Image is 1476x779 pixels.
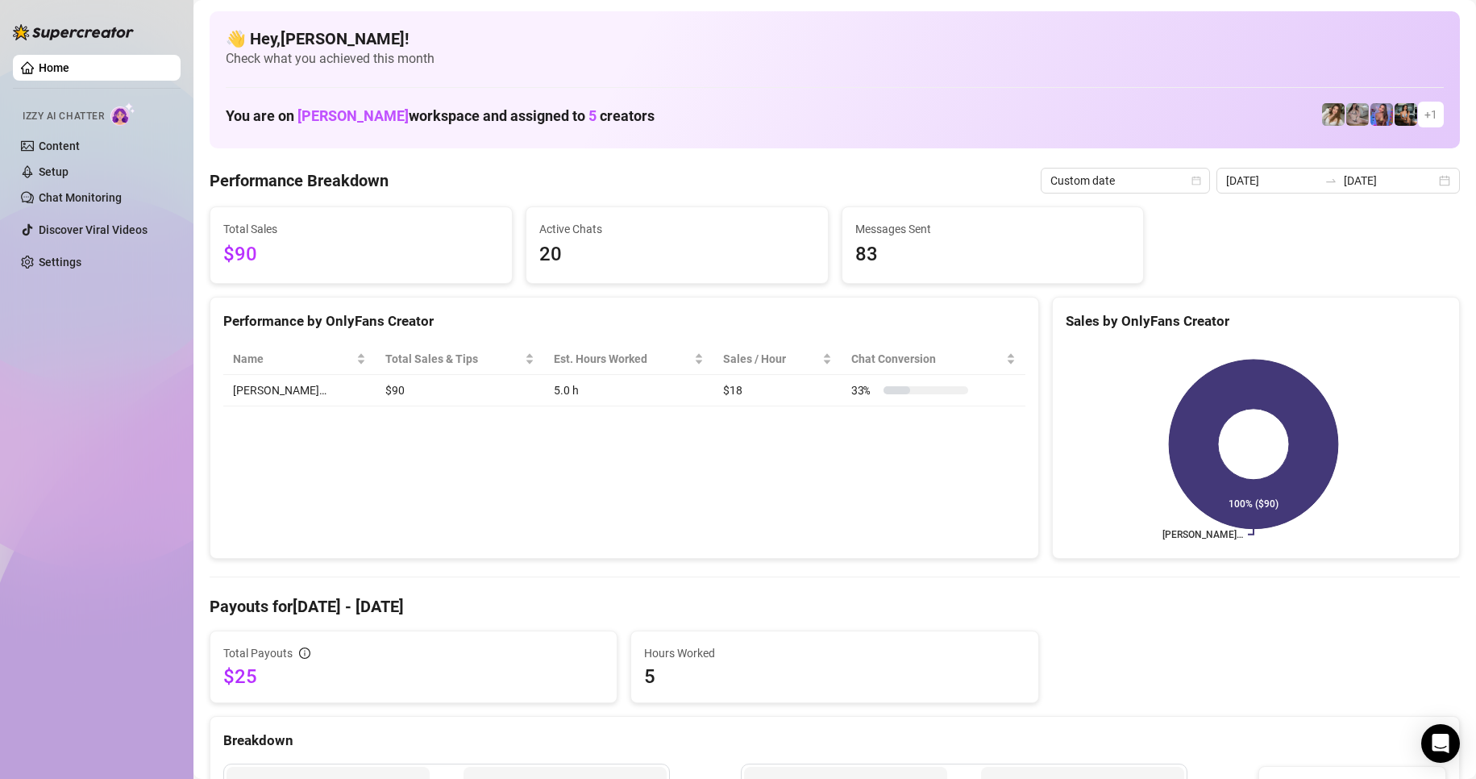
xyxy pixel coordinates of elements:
img: Ava [1370,103,1393,126]
span: [PERSON_NAME] [297,107,409,124]
span: $25 [223,664,604,689]
span: Check what you achieved this month [226,50,1444,68]
th: Chat Conversion [842,344,1025,375]
span: Active Chats [539,220,815,238]
th: Name [223,344,376,375]
h4: Payouts for [DATE] - [DATE] [210,595,1460,618]
span: 20 [539,240,815,270]
span: to [1324,174,1337,187]
span: calendar [1191,176,1201,185]
span: Custom date [1050,169,1200,193]
span: Total Payouts [223,644,293,662]
a: Discover Viral Videos [39,223,148,236]
span: Messages Sent [855,220,1131,238]
img: logo-BBDzfeDw.svg [13,24,134,40]
a: Setup [39,165,69,178]
span: Name [233,350,353,368]
h4: 👋 Hey, [PERSON_NAME] ! [226,27,1444,50]
td: [PERSON_NAME]… [223,375,376,406]
img: Paige [1322,103,1345,126]
span: 83 [855,240,1131,270]
div: Est. Hours Worked [554,350,691,368]
a: Settings [39,256,81,269]
a: Content [39,140,80,152]
span: Sales / Hour [723,350,819,368]
span: Total Sales [223,220,499,238]
input: Start date [1226,172,1318,190]
td: 5.0 h [544,375,713,406]
div: Open Intercom Messenger [1421,724,1460,763]
text: [PERSON_NAME]… [1162,529,1243,540]
input: End date [1344,172,1436,190]
h1: You are on workspace and assigned to creators [226,107,655,125]
th: Sales / Hour [713,344,842,375]
h4: Performance Breakdown [210,169,389,192]
span: $90 [223,240,499,270]
img: AI Chatter [110,102,135,126]
td: $90 [376,375,544,406]
div: Breakdown [223,730,1446,752]
img: Ava [1395,103,1417,126]
span: Chat Conversion [851,350,1003,368]
span: 5 [588,107,597,124]
span: Hours Worked [644,644,1025,662]
div: Sales by OnlyFans Creator [1066,310,1446,332]
span: 5 [644,664,1025,689]
a: Chat Monitoring [39,191,122,204]
a: Home [39,61,69,74]
th: Total Sales & Tips [376,344,544,375]
span: Total Sales & Tips [385,350,522,368]
span: info-circle [299,648,310,659]
span: Izzy AI Chatter [23,109,104,124]
div: Performance by OnlyFans Creator [223,310,1025,332]
span: 33 % [851,381,877,399]
span: swap-right [1324,174,1337,187]
td: $18 [713,375,842,406]
img: Daisy [1346,103,1369,126]
span: + 1 [1424,106,1437,123]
